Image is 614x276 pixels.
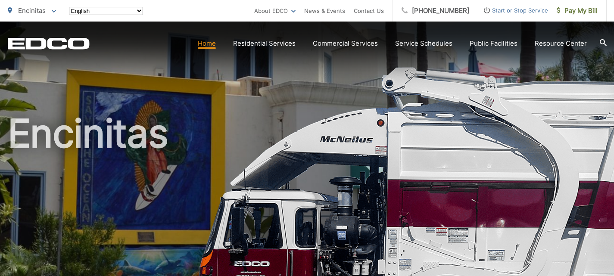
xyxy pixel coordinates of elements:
a: Commercial Services [313,38,378,49]
a: Resource Center [535,38,587,49]
select: Select a language [69,7,143,15]
a: EDCD logo. Return to the homepage. [8,37,90,50]
span: Pay My Bill [557,6,598,16]
span: Encinitas [18,6,46,15]
a: About EDCO [254,6,296,16]
a: Public Facilities [470,38,517,49]
a: Service Schedules [395,38,452,49]
a: Home [198,38,216,49]
a: Contact Us [354,6,384,16]
a: Residential Services [233,38,296,49]
a: News & Events [304,6,345,16]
